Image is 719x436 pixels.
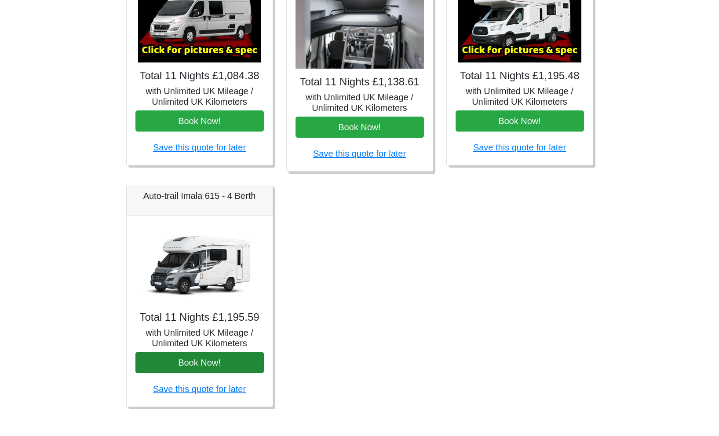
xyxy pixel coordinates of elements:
h4: Total 11 Nights £1,195.59 [135,311,264,324]
button: Book Now! [296,117,424,138]
h4: Total 11 Nights £1,195.48 [456,70,584,82]
a: Save this quote for later [153,384,246,394]
button: Book Now! [456,110,584,132]
h5: with Unlimited UK Mileage / Unlimited UK Kilometers [135,86,264,107]
a: Save this quote for later [313,149,406,158]
h5: with Unlimited UK Mileage / Unlimited UK Kilometers [296,92,424,113]
button: Book Now! [135,352,264,373]
a: Save this quote for later [153,143,246,152]
h5: with Unlimited UK Mileage / Unlimited UK Kilometers [135,327,264,348]
img: Auto-trail Imala 615 - 4 Berth [138,225,261,304]
h4: Total 11 Nights £1,084.38 [135,70,264,82]
h5: Auto-trail Imala 615 - 4 Berth [135,191,264,201]
button: Book Now! [135,110,264,132]
h5: with Unlimited UK Mileage / Unlimited UK Kilometers [456,86,584,107]
a: Save this quote for later [473,143,566,152]
h4: Total 11 Nights £1,138.61 [296,76,424,88]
